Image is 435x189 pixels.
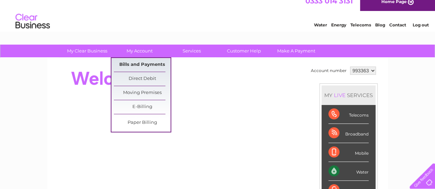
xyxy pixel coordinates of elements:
a: My Clear Business [59,45,116,57]
a: Direct Debit [114,72,171,86]
a: Bills and Payments [114,58,171,72]
a: Telecoms [350,29,371,34]
a: Blog [375,29,385,34]
a: Paper Billing [114,116,171,130]
a: Contact [389,29,406,34]
a: Customer Help [216,45,272,57]
a: E-Billing [114,100,171,114]
div: Clear Business is a trading name of Verastar Limited (registered in [GEOGRAPHIC_DATA] No. 3667643... [55,4,380,33]
div: Water [328,162,369,181]
img: logo.png [15,18,50,39]
a: Water [314,29,327,34]
a: Services [163,45,220,57]
div: LIVE [333,92,347,98]
a: My Account [111,45,168,57]
a: Make A Payment [268,45,325,57]
a: Energy [331,29,346,34]
a: 0333 014 3131 [305,3,353,12]
div: MY SERVICES [322,85,376,105]
a: Moving Premises [114,86,171,100]
div: Broadband [328,124,369,143]
div: Mobile [328,143,369,162]
td: Account number [309,65,348,76]
a: Log out [412,29,428,34]
div: Telecoms [328,105,369,124]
